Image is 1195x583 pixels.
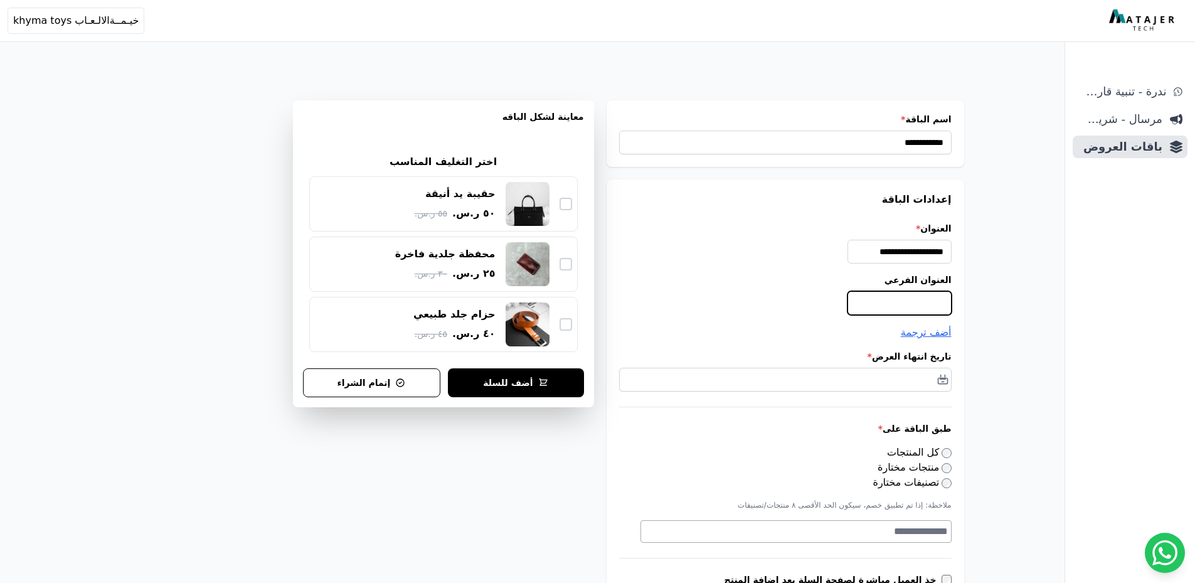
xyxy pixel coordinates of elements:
[303,110,584,138] h3: معاينة لشكل الباقه
[415,328,447,341] span: ٤٥ ر.س.
[1109,9,1177,32] img: MatajerTech Logo
[619,350,952,363] label: تاريخ انتهاء العرض
[13,13,139,28] span: خيـمــةالالـعـاب khyma toys
[452,206,496,221] span: ٥٠ ر.س.
[8,8,144,34] button: خيـمــةالالـعـاب khyma toys
[413,308,496,321] div: حزام جلد طبيعي
[425,187,495,201] div: حقيبة يد أنيقة
[619,113,952,126] label: اسم الباقة
[873,476,952,488] label: تصنيفات مختارة
[415,267,447,281] span: ٣٠ ر.س.
[1078,83,1166,100] span: ندرة - تنبية قارب علي النفاذ
[901,325,952,340] button: أضف ترجمة
[1078,138,1162,156] span: باقات العروض
[452,266,496,281] span: ٢٥ ر.س.
[1078,110,1162,128] span: مرسال - شريط دعاية
[619,222,952,235] label: العنوان
[448,368,584,397] button: أضف للسلة
[506,182,550,226] img: حقيبة يد أنيقة
[942,448,952,458] input: كل المنتجات
[395,247,496,261] div: محفظة جلدية فاخرة
[641,524,948,539] textarea: Search
[506,302,550,346] img: حزام جلد طبيعي
[942,478,952,488] input: تصنيفات مختارة
[878,461,951,473] label: منتجات مختارة
[452,326,496,341] span: ٤٠ ر.س.
[619,500,952,510] p: ملاحظة: إذا تم تطبيق خصم، سيكون الحد الأقصى ٨ منتجات/تصنيفات
[901,326,952,338] span: أضف ترجمة
[619,422,952,435] label: طبق الباقة على
[390,154,497,169] h2: اختر التغليف المناسب
[942,463,952,473] input: منتجات مختارة
[619,274,952,286] label: العنوان الفرعي
[415,207,447,220] span: ٥٥ ر.س.
[887,446,952,458] label: كل المنتجات
[506,242,550,286] img: محفظة جلدية فاخرة
[619,192,952,207] h3: إعدادات الباقة
[303,368,440,397] button: إتمام الشراء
